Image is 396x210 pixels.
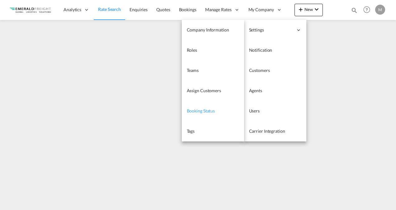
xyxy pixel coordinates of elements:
span: Enquiries [130,7,148,12]
span: Assign Customers [187,88,221,93]
a: Users [244,101,306,121]
span: Agents [249,88,262,93]
span: Carrier Integration [249,128,285,134]
span: Roles [187,47,197,53]
span: Tags [187,128,195,134]
a: Customers [244,60,306,81]
a: Assign Customers [182,81,244,101]
md-icon: icon-chevron-down [313,6,320,13]
button: icon-plus 400-fgNewicon-chevron-down [295,4,323,16]
div: Settings [244,20,306,40]
span: Manage Rates [205,7,232,13]
span: My Company [248,7,274,13]
md-icon: icon-plus 400-fg [297,6,304,13]
span: Users [249,108,260,113]
span: Bookings [179,7,196,12]
span: Company Information [187,27,229,32]
div: M [375,5,385,15]
a: Roles [182,40,244,60]
span: Rate Search [98,7,121,12]
a: Tags [182,121,244,141]
span: Customers [249,68,270,73]
span: New [297,7,320,12]
img: c4318bc049f311eda2ff698fe6a37287.png [9,3,51,17]
span: Notification [249,47,272,53]
a: Booking Status [182,101,244,121]
a: Agents [244,81,306,101]
a: Notification [244,40,306,60]
md-icon: icon-magnify [351,7,358,14]
a: Company Information [182,20,244,40]
span: Settings [249,27,293,33]
a: Teams [182,60,244,81]
span: Analytics [64,7,81,13]
span: Quotes [156,7,170,12]
a: Carrier Integration [244,121,306,141]
span: Help [361,4,372,15]
div: Help [361,4,375,16]
div: icon-magnify [351,7,358,16]
span: Teams [187,68,199,73]
span: Booking Status [187,108,215,113]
